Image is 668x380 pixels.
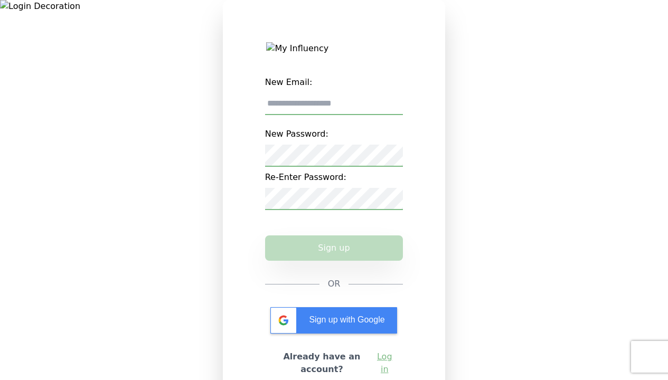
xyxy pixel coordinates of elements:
img: My Influency [266,42,401,55]
h2: Already have an account? [274,350,371,376]
label: New Password: [265,123,403,145]
span: Sign up with Google [309,315,384,324]
a: Log in [374,350,394,376]
label: New Email: [265,72,403,93]
label: Re-Enter Password: [265,167,403,188]
span: OR [328,278,341,290]
div: Sign up with Google [270,307,397,334]
button: Sign up [265,235,403,261]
